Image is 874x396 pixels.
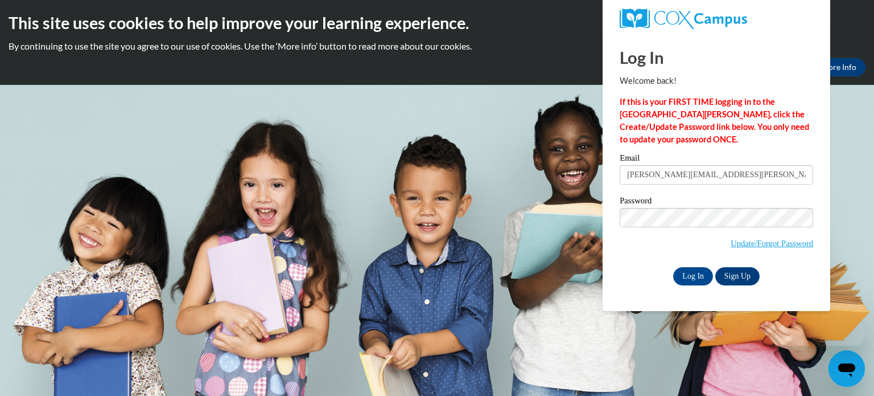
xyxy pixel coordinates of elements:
iframe: Close message [749,323,772,346]
p: By continuing to use the site you agree to our use of cookies. Use the ‘More info’ button to read... [9,40,865,52]
iframe: Button to launch messaging window [828,350,865,387]
label: Password [620,197,813,208]
img: COX Campus [620,9,747,29]
label: Email [620,154,813,165]
input: Log In [673,267,713,285]
h1: Log In [620,46,813,69]
a: Sign Up [715,267,760,285]
p: Welcome back! [620,75,813,87]
a: COX Campus [620,9,813,29]
span: Hi. How can we help? [7,8,92,17]
iframe: Message from company [776,321,865,346]
a: More Info [812,58,865,76]
strong: If this is your FIRST TIME logging in to the [GEOGRAPHIC_DATA][PERSON_NAME], click the Create/Upd... [620,97,809,144]
h2: This site uses cookies to help improve your learning experience. [9,11,865,34]
a: Update/Forgot Password [731,239,813,248]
